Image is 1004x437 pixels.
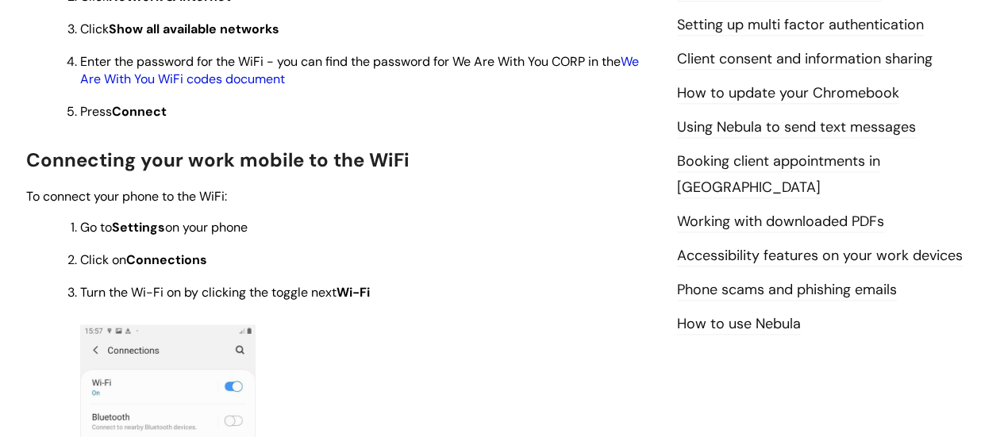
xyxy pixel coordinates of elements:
[80,103,167,120] span: Press
[677,151,880,197] a: Booking client appointments in [GEOGRAPHIC_DATA]
[677,117,916,138] a: Using Nebula to send text messages
[80,21,279,37] span: Click
[109,21,279,37] strong: Show all available networks
[677,212,884,232] a: Working with downloaded PDFs
[677,15,924,36] a: Setting up multi factor authentication
[112,219,165,236] strong: Settings
[677,280,897,301] a: Phone scams and phishing emails
[80,53,639,87] span: Enter the password for the WiFi - you can find the password for We Are With You CORP in the
[80,219,248,236] span: Go to on your phone
[26,188,227,205] span: To connect your phone to the WiFi:
[677,49,933,70] a: Client consent and information sharing
[26,148,410,172] span: Connecting your work mobile to the WiFi
[337,284,370,301] strong: Wi-Fi
[677,83,899,104] a: How to update your Chromebook
[80,284,370,301] span: Turn the Wi-Fi on by clicking the toggle next
[80,251,207,268] span: Click on
[126,251,207,268] strong: Connections
[677,246,963,266] a: Accessibility features on your work devices
[677,314,801,335] a: How to use Nebula
[80,53,639,87] a: We Are With You WiFi codes document
[112,103,167,120] strong: Connect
